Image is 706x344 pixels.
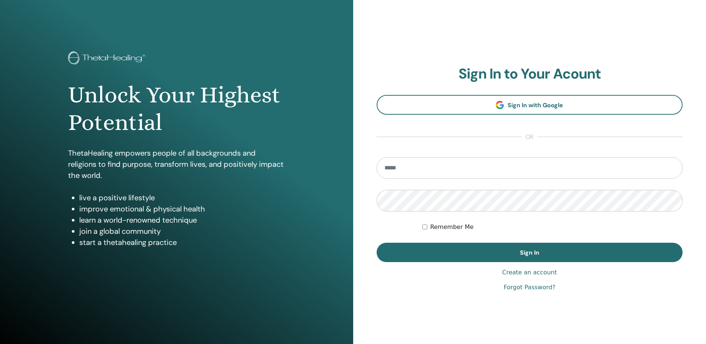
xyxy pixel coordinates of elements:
span: Sign In [520,249,539,257]
a: Create an account [502,268,557,277]
li: learn a world-renowned technique [79,214,285,226]
li: live a positive lifestyle [79,192,285,203]
h2: Sign In to Your Acount [377,66,683,83]
p: ThetaHealing empowers people of all backgrounds and religions to find purpose, transform lives, a... [68,147,285,181]
li: improve emotional & physical health [79,203,285,214]
label: Remember Me [430,223,474,232]
span: or [522,133,537,141]
button: Sign In [377,243,683,262]
a: Sign In with Google [377,95,683,115]
h1: Unlock Your Highest Potential [68,81,285,137]
li: start a thetahealing practice [79,237,285,248]
div: Keep me authenticated indefinitely or until I manually logout [422,223,683,232]
a: Forgot Password? [504,283,555,292]
span: Sign In with Google [508,101,563,109]
li: join a global community [79,226,285,237]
